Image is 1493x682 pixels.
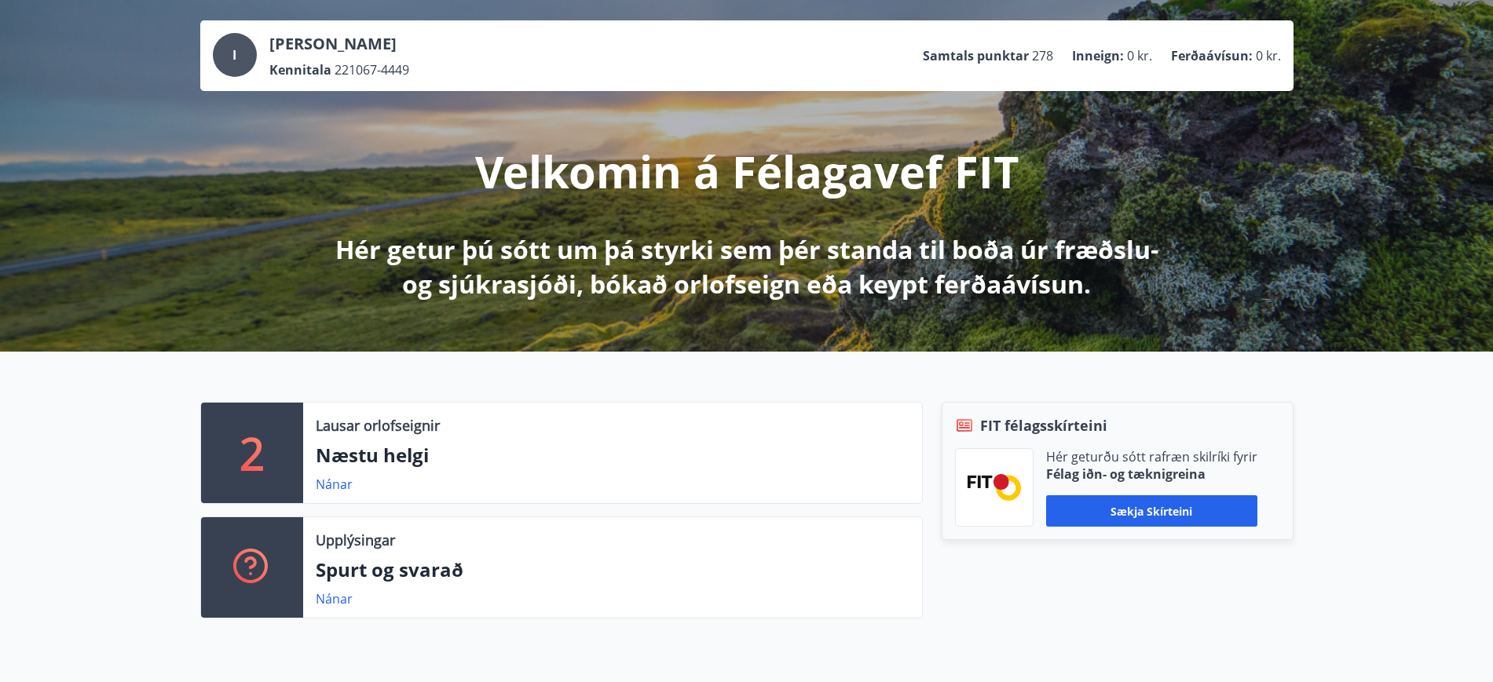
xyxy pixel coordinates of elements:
p: Samtals punktar [923,47,1029,64]
p: [PERSON_NAME] [269,33,409,55]
p: Ferðaávísun : [1171,47,1253,64]
p: Lausar orlofseignir [316,415,440,436]
p: Inneign : [1072,47,1124,64]
a: Nánar [316,476,353,493]
span: 221067-4449 [335,61,409,78]
p: Hér geturðu sótt rafræn skilríki fyrir [1046,448,1257,465]
span: I [232,46,236,64]
a: Nánar [316,590,353,607]
p: Velkomin á Félagavef FIT [475,141,1019,201]
p: Félag iðn- og tæknigreina [1046,465,1257,483]
p: Kennitala [269,61,331,78]
span: 278 [1032,47,1053,64]
img: FPQVkF9lTnNbbaRSFyT17YYeljoOGk5m51IhT0bO.png [968,474,1021,500]
p: 2 [240,423,265,483]
button: Sækja skírteini [1046,495,1257,527]
p: Spurt og svarað [316,556,909,583]
p: Upplýsingar [316,530,395,550]
p: Hér getur þú sótt um þá styrki sem þér standa til boða úr fræðslu- og sjúkrasjóði, bókað orlofsei... [332,232,1162,301]
span: 0 kr. [1127,47,1152,64]
span: 0 kr. [1256,47,1281,64]
p: Næstu helgi [316,442,909,469]
span: FIT félagsskírteini [980,415,1107,436]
